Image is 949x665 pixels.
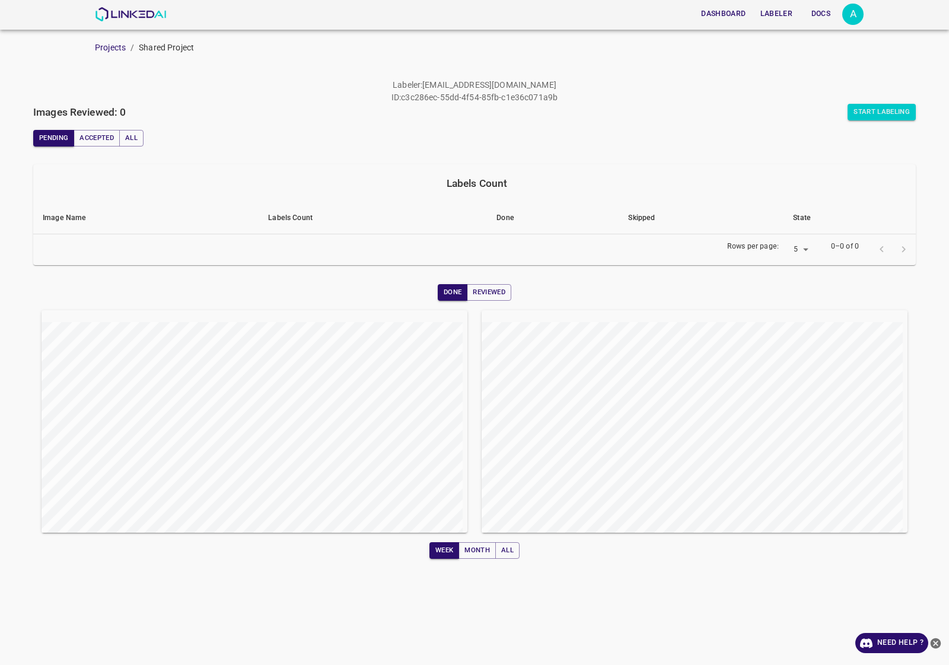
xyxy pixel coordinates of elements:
[784,202,916,234] th: State
[119,130,144,147] button: All
[33,104,126,120] h6: Images Reviewed: 0
[802,4,840,24] button: Docs
[928,633,943,653] button: close-help
[33,202,259,234] th: Image Name
[33,130,74,147] button: Pending
[130,42,134,54] li: /
[727,241,779,252] p: Rows per page:
[831,241,859,252] p: 0–0 of 0
[800,2,842,26] a: Docs
[842,4,864,25] div: A
[753,2,800,26] a: Labeler
[784,242,812,258] div: 5
[401,91,558,104] p: c3c286ec-55dd-4f54-85fb-c1e36c071a9b
[139,42,194,54] p: Shared Project
[495,542,520,559] button: All
[842,4,864,25] button: Open settings
[694,2,753,26] a: Dashboard
[95,7,167,21] img: LinkedAI
[467,284,511,301] button: Reviewed
[393,79,422,91] p: Labeler :
[259,202,487,234] th: Labels Count
[619,202,784,234] th: Skipped
[429,542,459,559] button: Week
[487,202,619,234] th: Done
[95,42,949,54] nav: breadcrumb
[74,130,120,147] button: Accepted
[422,79,556,91] p: [EMAIL_ADDRESS][DOMAIN_NAME]
[95,43,126,52] a: Projects
[696,4,750,24] button: Dashboard
[458,542,496,559] button: Month
[391,91,401,104] p: ID :
[438,284,467,301] button: Done
[848,104,916,120] button: Start Labeling
[855,633,928,653] a: Need Help ?
[756,4,797,24] button: Labeler
[43,175,911,192] div: Labels Count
